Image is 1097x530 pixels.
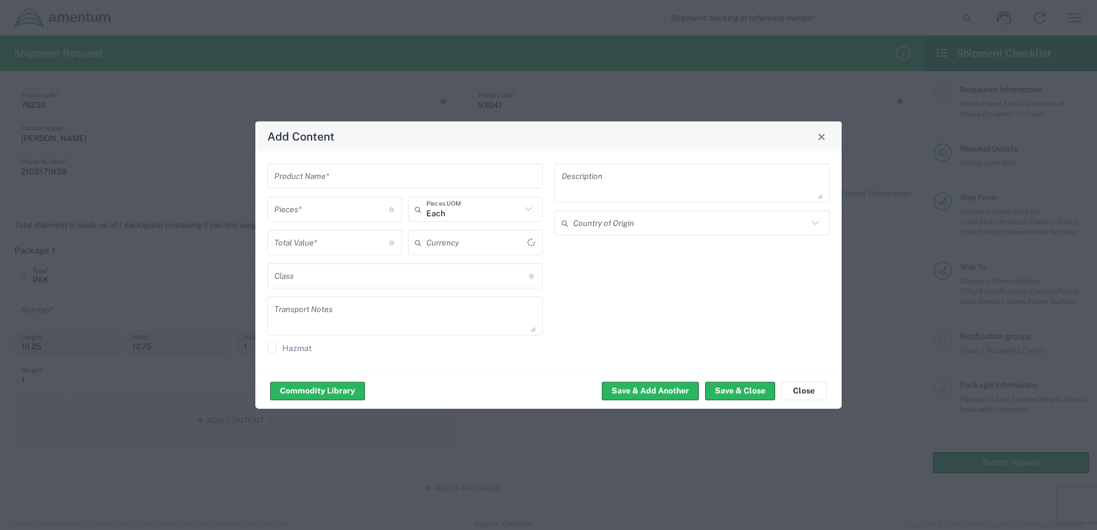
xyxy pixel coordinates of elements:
label: Hazmat [267,344,312,353]
button: Save & Add Another [602,381,699,400]
button: Commodity Library [270,381,365,400]
button: Close [781,381,827,400]
h4: Add Content [267,128,334,145]
button: Save & Close [705,381,775,400]
button: Close [814,128,830,145]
